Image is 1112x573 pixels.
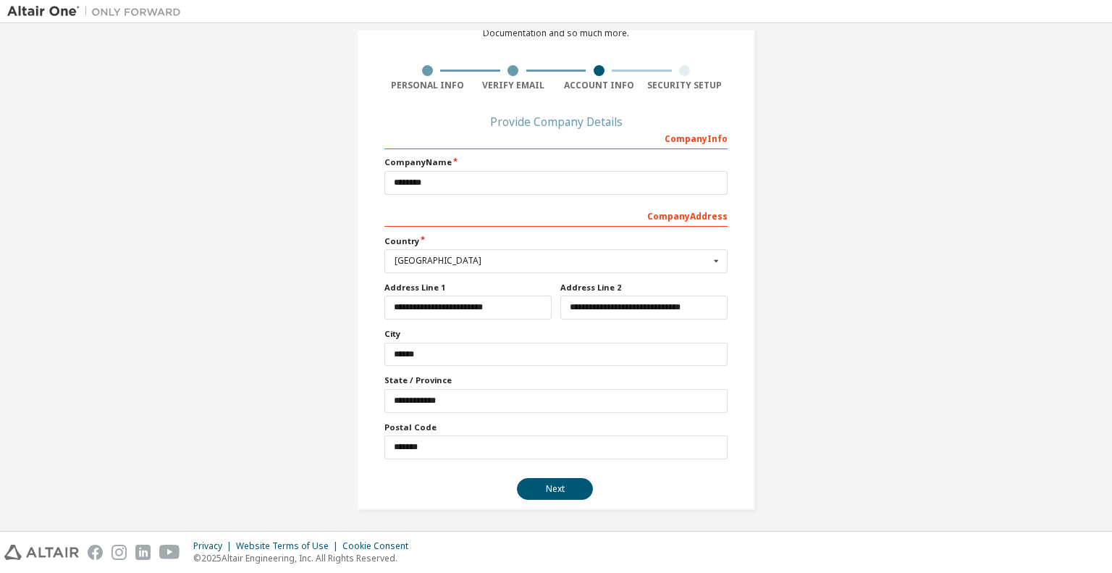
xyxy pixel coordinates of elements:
label: Company Name [384,156,728,168]
div: Provide Company Details [384,117,728,126]
div: Personal Info [384,80,471,91]
label: Address Line 2 [560,282,728,293]
label: Postal Code [384,422,728,433]
label: City [384,328,728,340]
label: Country [384,235,728,247]
div: Company Address [384,204,728,227]
div: Privacy [193,540,236,552]
p: © 2025 Altair Engineering, Inc. All Rights Reserved. [193,552,417,564]
label: Address Line 1 [384,282,552,293]
img: linkedin.svg [135,545,151,560]
div: Verify Email [471,80,557,91]
div: Website Terms of Use [236,540,342,552]
div: [GEOGRAPHIC_DATA] [395,256,709,265]
button: Next [517,478,593,500]
div: Company Info [384,126,728,149]
div: Account Info [556,80,642,91]
div: Cookie Consent [342,540,417,552]
label: State / Province [384,375,728,386]
img: instagram.svg [111,545,127,560]
img: youtube.svg [159,545,180,560]
div: Security Setup [642,80,728,91]
img: Altair One [7,4,188,19]
img: facebook.svg [88,545,103,560]
img: altair_logo.svg [4,545,79,560]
